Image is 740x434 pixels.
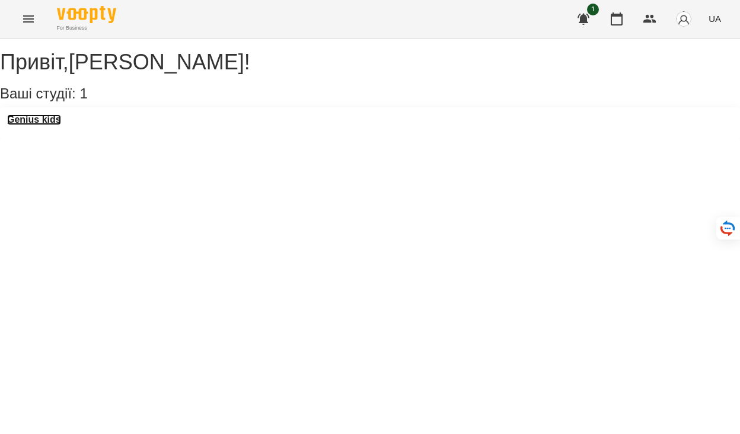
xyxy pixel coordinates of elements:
span: UA [709,12,721,25]
img: avatar_s.png [675,11,692,27]
span: 1 [587,4,599,15]
span: 1 [79,85,87,101]
span: For Business [57,24,116,32]
img: Voopty Logo [57,6,116,23]
button: UA [704,8,726,30]
a: Genius kids [7,114,61,125]
button: Menu [14,5,43,33]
